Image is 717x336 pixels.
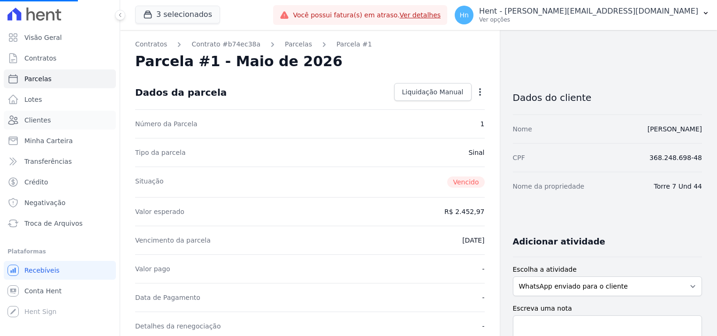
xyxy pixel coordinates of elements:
a: Liquidação Manual [394,83,472,101]
dd: R$ 2.452,97 [444,207,484,216]
label: Escreva uma nota [513,304,702,313]
h2: Parcela #1 - Maio de 2026 [135,53,343,70]
dt: Situação [135,176,164,188]
span: Negativação [24,198,66,207]
label: Escolha a atividade [513,265,702,275]
span: Visão Geral [24,33,62,42]
span: Lotes [24,95,42,104]
a: Parcela #1 [336,39,372,49]
a: Troca de Arquivos [4,214,116,233]
a: Recebíveis [4,261,116,280]
dd: 1 [481,119,485,129]
span: Transferências [24,157,72,166]
a: Contrato #b74ec38a [191,39,260,49]
span: Contratos [24,53,56,63]
dd: Torre 7 Und 44 [654,182,702,191]
a: Minha Carteira [4,131,116,150]
span: Parcelas [24,74,52,84]
dt: Valor pago [135,264,170,274]
dd: - [482,264,484,274]
nav: Breadcrumb [135,39,485,49]
span: Troca de Arquivos [24,219,83,228]
button: Hn Hent - [PERSON_NAME][EMAIL_ADDRESS][DOMAIN_NAME] Ver opções [447,2,717,28]
dt: Tipo da parcela [135,148,186,157]
span: Minha Carteira [24,136,73,145]
span: Hn [459,12,468,18]
a: Negativação [4,193,116,212]
dt: Nome [513,124,532,134]
dt: Data de Pagamento [135,293,200,302]
a: Clientes [4,111,116,130]
h3: Dados do cliente [513,92,702,103]
div: Dados da parcela [135,87,227,98]
dt: Valor esperado [135,207,184,216]
dt: Vencimento da parcela [135,236,211,245]
button: 3 selecionados [135,6,220,23]
span: Recebíveis [24,266,60,275]
a: Lotes [4,90,116,109]
span: Você possui fatura(s) em atraso. [293,10,441,20]
dt: Detalhes da renegociação [135,321,221,331]
a: Parcelas [4,69,116,88]
div: Plataformas [8,246,112,257]
span: Clientes [24,115,51,125]
a: [PERSON_NAME] [648,125,702,133]
span: Vencido [447,176,484,188]
a: Visão Geral [4,28,116,47]
a: Parcelas [285,39,312,49]
a: Conta Hent [4,282,116,300]
h3: Adicionar atividade [513,236,605,247]
dd: - [482,321,484,331]
p: Hent - [PERSON_NAME][EMAIL_ADDRESS][DOMAIN_NAME] [479,7,698,16]
dt: Nome da propriedade [513,182,585,191]
dd: Sinal [468,148,484,157]
dd: 368.248.698-48 [649,153,702,162]
dd: [DATE] [462,236,484,245]
span: Conta Hent [24,286,61,296]
a: Crédito [4,173,116,191]
a: Contratos [4,49,116,68]
a: Transferências [4,152,116,171]
a: Ver detalhes [400,11,441,19]
span: Crédito [24,177,48,187]
dd: - [482,293,484,302]
span: Liquidação Manual [402,87,464,97]
dt: CPF [513,153,525,162]
a: Contratos [135,39,167,49]
dt: Número da Parcela [135,119,198,129]
p: Ver opções [479,16,698,23]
